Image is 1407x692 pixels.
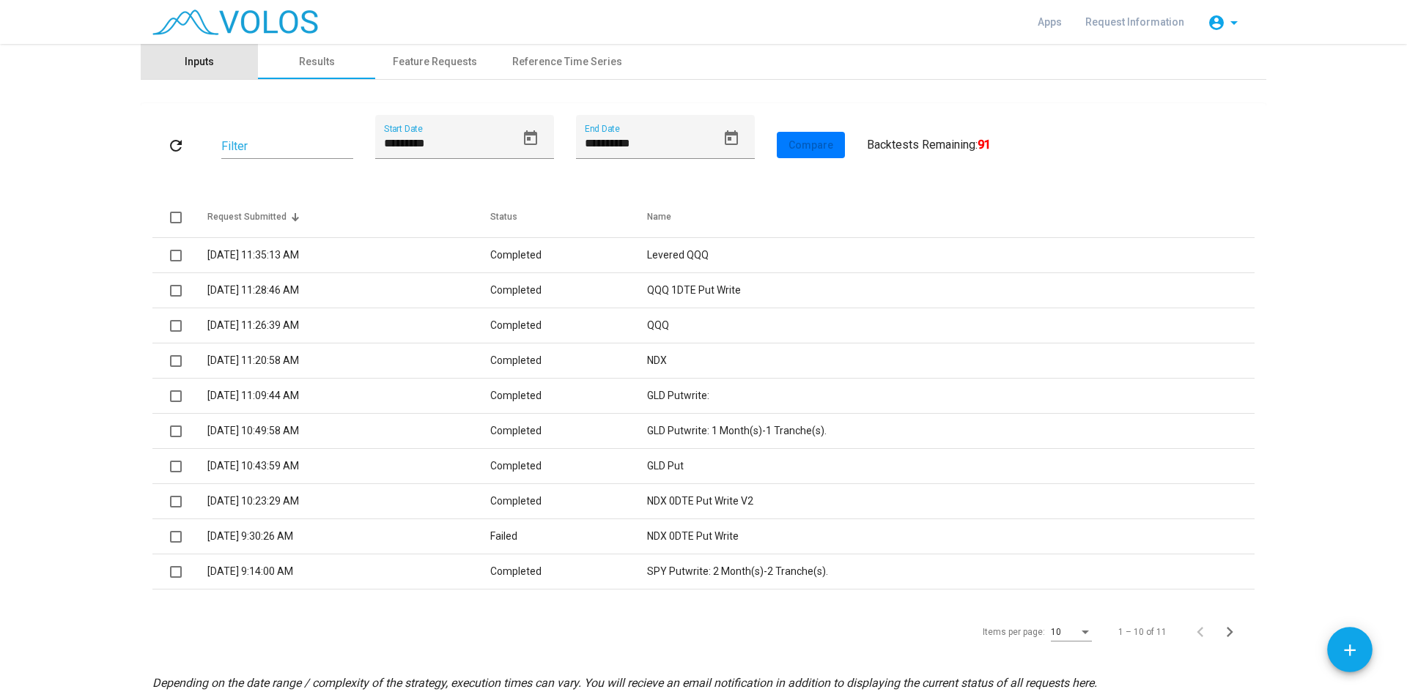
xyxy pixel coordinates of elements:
td: [DATE] 9:14:00 AM [207,554,490,589]
td: NDX 0DTE Put Write V2 [647,484,1255,519]
td: [DATE] 9:30:26 AM [207,519,490,554]
a: Apps [1026,9,1074,35]
td: Levered QQQ [647,238,1255,273]
td: Completed [490,414,647,449]
td: Failed [490,519,647,554]
mat-icon: account_circle [1208,14,1225,31]
div: Results [299,54,335,70]
td: [DATE] 11:28:46 AM [207,273,490,308]
div: Status [490,210,517,223]
td: Completed [490,343,647,379]
button: Open calendar [516,124,545,153]
span: 10 [1051,627,1061,637]
mat-icon: add [1340,641,1359,660]
td: Completed [490,273,647,308]
td: NDX 0DTE Put Write [647,519,1255,554]
button: Open calendar [717,124,746,153]
td: Completed [490,484,647,519]
button: Add icon [1327,627,1373,672]
div: 1 – 10 of 11 [1118,625,1167,639]
td: [DATE] 11:20:58 AM [207,343,490,379]
a: Request Information [1074,9,1196,35]
td: GLD Putwrite: [647,379,1255,414]
button: Next page [1219,617,1249,647]
span: Compare [789,139,833,151]
div: Name [647,210,1237,223]
div: Status [490,210,647,223]
td: [DATE] 11:26:39 AM [207,308,490,343]
mat-icon: arrow_drop_down [1225,14,1243,31]
div: Reference Time Series [512,54,622,70]
td: QQQ 1DTE Put Write [647,273,1255,308]
td: QQQ [647,308,1255,343]
td: Completed [490,379,647,414]
td: [DATE] 11:09:44 AM [207,379,490,414]
div: Backtests Remaining: [867,136,991,154]
td: [DATE] 10:43:59 AM [207,449,490,484]
td: GLD Put [647,449,1255,484]
td: [DATE] 10:49:58 AM [207,414,490,449]
i: Depending on the date range / complexity of the strategy, execution times can vary. You will reci... [152,676,1097,690]
div: Request Submitted [207,210,490,223]
td: Completed [490,238,647,273]
span: Apps [1038,16,1062,28]
td: [DATE] 11:35:13 AM [207,238,490,273]
mat-icon: refresh [167,137,185,155]
button: Previous page [1190,617,1219,647]
span: Request Information [1085,16,1184,28]
div: Inputs [185,54,214,70]
div: Name [647,210,671,223]
td: Completed [490,554,647,589]
div: Items per page: [983,625,1045,639]
div: Feature Requests [393,54,477,70]
b: 91 [978,138,991,152]
div: Request Submitted [207,210,287,223]
mat-select: Items per page: [1051,628,1092,638]
button: Compare [777,132,845,158]
td: [DATE] 10:23:29 AM [207,484,490,519]
td: NDX [647,343,1255,379]
td: Completed [490,449,647,484]
td: Completed [490,308,647,343]
td: SPY Putwrite: 2 Month(s)-2 Tranche(s). [647,554,1255,589]
td: GLD Putwrite: 1 Month(s)-1 Tranche(s). [647,414,1255,449]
